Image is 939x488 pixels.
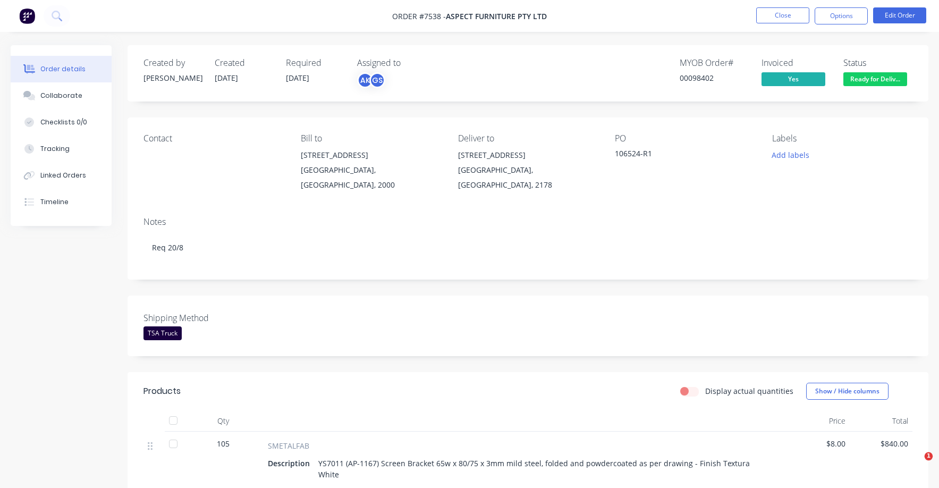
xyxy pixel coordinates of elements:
[215,73,238,83] span: [DATE]
[458,163,598,192] div: [GEOGRAPHIC_DATA], [GEOGRAPHIC_DATA], 2178
[903,452,928,477] iframe: Intercom live chat
[458,148,598,163] div: [STREET_ADDRESS]
[143,58,202,68] div: Created by
[766,148,815,162] button: Add labels
[143,133,284,144] div: Contact
[268,440,309,451] span: SMETALFAB
[850,410,913,432] div: Total
[843,58,912,68] div: Status
[143,217,912,227] div: Notes
[268,456,314,471] div: Description
[357,58,463,68] div: Assigned to
[217,438,230,449] span: 105
[925,452,933,460] span: 1
[11,189,112,215] button: Timeline
[11,82,112,109] button: Collaborate
[458,133,598,144] div: Deliver to
[854,438,909,449] span: $840.00
[40,171,86,180] div: Linked Orders
[615,148,748,163] div: 106524-R1
[301,163,441,192] div: [GEOGRAPHIC_DATA], [GEOGRAPHIC_DATA], 2000
[11,136,112,162] button: Tracking
[143,231,912,264] div: Req 20/8
[369,72,385,88] div: GS
[680,72,749,83] div: 00098402
[680,58,749,68] div: MYOB Order #
[446,11,547,21] span: Aspect Furniture Pty Ltd
[301,133,441,144] div: Bill to
[40,91,82,100] div: Collaborate
[40,117,87,127] div: Checklists 0/0
[286,73,309,83] span: [DATE]
[40,197,69,207] div: Timeline
[143,326,182,340] div: TSA Truck
[806,383,889,400] button: Show / Hide columns
[357,72,385,88] button: AKGS
[392,11,446,21] span: Order #7538 -
[191,410,255,432] div: Qty
[357,72,373,88] div: AK
[843,72,907,86] span: Ready for Deliv...
[314,456,774,482] div: YS7011 (AP-1167) Screen Bracket 65w x 80/75 x 3mm mild steel, folded and powdercoated as per draw...
[786,410,850,432] div: Price
[40,64,86,74] div: Order details
[301,148,441,192] div: [STREET_ADDRESS][GEOGRAPHIC_DATA], [GEOGRAPHIC_DATA], 2000
[873,7,926,23] button: Edit Order
[762,72,825,86] span: Yes
[215,58,273,68] div: Created
[772,133,912,144] div: Labels
[40,144,70,154] div: Tracking
[286,58,344,68] div: Required
[458,148,598,192] div: [STREET_ADDRESS][GEOGRAPHIC_DATA], [GEOGRAPHIC_DATA], 2178
[11,109,112,136] button: Checklists 0/0
[301,148,441,163] div: [STREET_ADDRESS]
[791,438,845,449] span: $8.00
[11,162,112,189] button: Linked Orders
[143,385,181,398] div: Products
[705,385,793,397] label: Display actual quantities
[843,72,907,88] button: Ready for Deliv...
[815,7,868,24] button: Options
[143,72,202,83] div: [PERSON_NAME]
[19,8,35,24] img: Factory
[756,7,809,23] button: Close
[762,58,831,68] div: Invoiced
[615,133,755,144] div: PO
[143,312,276,324] label: Shipping Method
[11,56,112,82] button: Order details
